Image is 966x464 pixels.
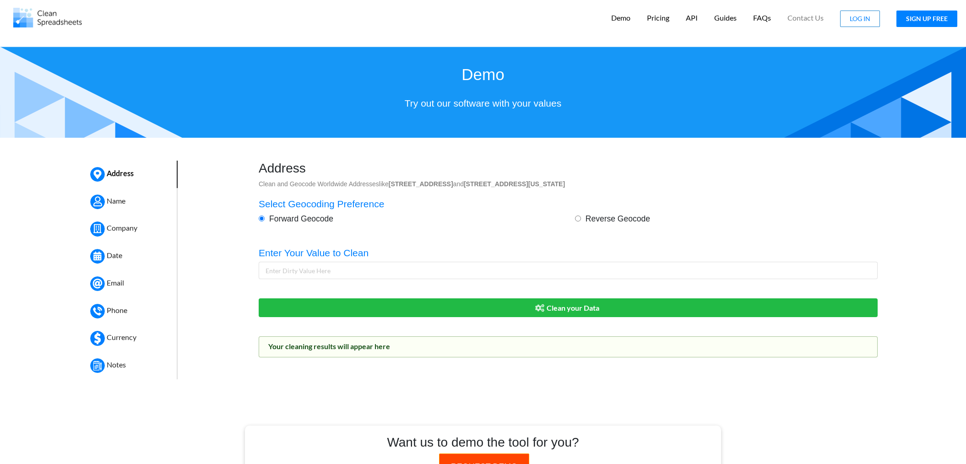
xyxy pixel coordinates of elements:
[389,180,453,188] b: [STREET_ADDRESS]
[896,11,957,27] button: SIGN UP FREE
[686,13,698,23] p: API
[259,298,878,317] button: Clean your Data
[107,360,126,369] span: Notes
[714,13,737,23] p: Guides
[389,180,464,188] span: and
[107,224,137,232] span: Company
[647,13,669,23] p: Pricing
[107,333,136,342] span: Currency
[90,276,105,291] img: Email.png
[90,249,105,264] img: Date.png
[787,14,824,22] span: Contact Us
[259,179,878,189] p: Clean and Geocode Worldwide Addresses
[259,161,878,176] h2: Address
[611,13,630,23] p: Demo
[379,180,565,188] span: like
[254,435,712,450] h2: Want us to demo the tool for you?
[90,194,105,209] img: Name.png
[107,196,125,205] span: Name
[259,247,878,259] h4: Enter Your Value to Clean
[850,15,870,22] span: LOG IN
[107,278,124,287] span: Email
[107,306,127,314] span: Phone
[268,342,868,351] div: Your cleaning results will appear here
[840,11,880,27] button: LOG IN
[581,213,650,225] label: Reverse Geocode
[90,331,105,345] img: Currency.png
[259,198,878,210] h4: Select Geocoding Preference
[265,213,333,225] label: Forward Geocode
[90,304,105,318] img: Phone.png
[464,180,565,188] b: [STREET_ADDRESS][US_STATE]
[107,169,134,178] span: Address
[259,262,878,279] input: Enter Dirty Value Here
[753,13,771,23] p: FAQs
[13,8,82,27] img: Logo.png
[107,251,122,259] span: Date
[405,98,561,108] span: Try out our software with your values
[90,358,105,373] img: Notes.png
[90,221,105,236] img: Company.png
[90,167,105,182] img: Address.png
